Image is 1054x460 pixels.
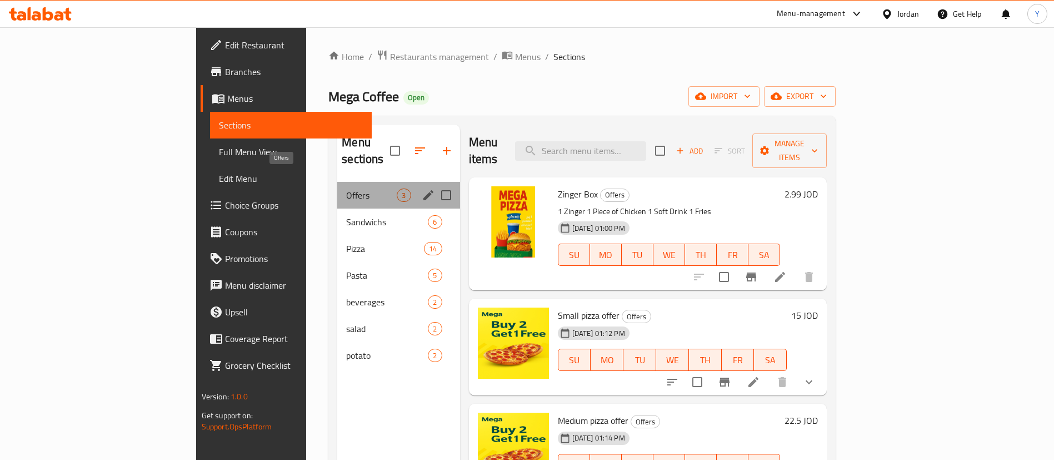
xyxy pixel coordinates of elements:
span: SA [753,247,776,263]
span: export [773,90,827,103]
span: TH [690,247,712,263]
span: Open [403,93,429,102]
span: Offers [601,189,629,201]
button: SA [748,244,780,266]
button: delete [796,264,822,290]
button: FR [717,244,748,266]
span: Select section first [707,142,752,160]
span: Menu disclaimer [225,279,363,292]
span: Pasta [346,269,428,282]
li: / [493,50,497,63]
span: Menus [515,50,541,63]
span: Add [675,145,705,157]
h6: 22.5 JOD [785,413,818,428]
span: Grocery Checklist [225,359,363,372]
div: beverages2 [337,289,459,315]
span: WE [658,247,681,263]
button: MO [590,244,622,266]
h6: 2.99 JOD [785,186,818,202]
span: 3 [397,190,410,201]
div: Jordan [897,8,919,20]
span: Promotions [225,252,363,265]
img: Small pizza offer [478,308,549,379]
div: items [428,322,442,335]
button: TU [622,244,653,266]
div: Pizza14 [337,235,459,262]
button: export [764,86,836,107]
span: Sandwichs [346,215,428,229]
span: Restaurants management [390,50,489,63]
div: items [428,295,442,309]
a: Menus [502,50,541,64]
button: FR [722,349,755,371]
span: Sort sections [407,137,433,164]
button: WE [653,244,685,266]
span: TU [626,247,649,263]
div: salad2 [337,315,459,342]
span: TH [693,352,717,368]
button: show more [796,369,822,395]
span: Coverage Report [225,332,363,345]
span: MO [595,247,617,263]
a: Grocery Checklist [201,352,372,379]
button: import [688,86,760,107]
button: Branch-specific-item [711,369,738,395]
svg: Show Choices [802,375,816,389]
span: Offers [622,310,651,323]
button: SA [754,349,787,371]
button: MO [591,349,623,371]
span: Pizza [346,242,424,255]
span: Coupons [225,225,363,239]
a: Menu disclaimer [201,272,372,299]
span: Full Menu View [219,145,363,159]
div: Offers [600,189,630,202]
span: SU [563,247,586,263]
span: Branches [225,65,363,78]
span: Select all sections [383,139,407,162]
span: Offers [631,416,660,428]
span: salad [346,322,428,335]
span: Y [1035,8,1040,20]
span: [DATE] 01:12 PM [568,328,630,339]
input: search [515,141,646,161]
span: MO [595,352,619,368]
span: 5 [428,270,441,281]
div: items [428,349,442,362]
span: Select section [648,139,672,162]
a: Coverage Report [201,325,372,352]
a: Choice Groups [201,192,372,219]
button: TU [623,349,656,371]
span: FR [721,247,744,263]
span: Offers [346,189,397,202]
span: Version: [202,389,229,404]
button: Manage items [752,133,827,168]
span: Edit Menu [219,172,363,185]
a: Edit menu item [747,375,760,389]
span: TU [628,352,652,368]
span: Add item [672,142,707,160]
a: Support.OpsPlatform [202,419,272,434]
div: items [428,215,442,229]
span: Medium pizza offer [558,412,628,429]
span: beverages [346,295,428,309]
button: Add section [433,137,460,164]
a: Edit menu item [773,270,787,284]
div: items [428,269,442,282]
li: / [545,50,549,63]
a: Edit Menu [210,165,372,192]
button: edit [420,187,437,204]
span: Select to update [686,370,709,394]
div: Menu-management [777,7,845,21]
button: TH [685,244,717,266]
button: Add [672,142,707,160]
a: Menus [201,85,372,112]
div: potato [346,349,428,362]
span: 2 [428,297,441,308]
span: Manage items [761,137,818,165]
a: Branches [201,58,372,85]
span: 6 [428,217,441,227]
